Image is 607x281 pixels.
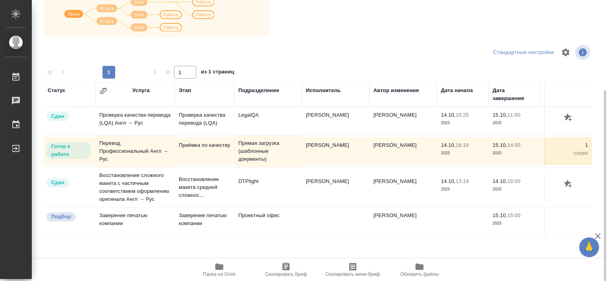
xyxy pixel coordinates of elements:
p: Готов к работе [51,142,86,158]
p: 2025 [441,119,485,127]
p: 2025 [441,149,485,157]
div: Этап [179,87,191,94]
p: 2025 [493,119,536,127]
td: Прямая загрузка (шаблонные документы) [234,135,302,167]
p: 11:00 [507,112,520,118]
p: 2025 [441,185,485,193]
td: [PERSON_NAME] [302,173,369,201]
p: 2025 [493,219,536,227]
button: Скопировать бриф [253,259,319,281]
td: DTPlight [234,173,302,201]
button: Добавить оценку [562,177,575,191]
button: Обновить файлы [386,259,453,281]
button: Добавить оценку [562,111,575,125]
p: 18:16 [456,142,469,148]
button: Сгруппировать [99,87,107,95]
td: [PERSON_NAME] [302,137,369,165]
span: из 1 страниц [201,67,234,79]
p: Заверение печатью компании [179,212,230,227]
td: Проектный офис [234,208,302,235]
span: Скопировать мини-бриф [325,271,380,277]
td: [PERSON_NAME] [302,107,369,135]
p: 14.10, [493,178,507,184]
div: split button [491,46,556,59]
div: Статус [48,87,66,94]
p: Приёмка по качеству [179,141,230,149]
span: Папка на Drive [203,271,236,277]
p: 15.10, [493,142,507,148]
p: 2025 [493,149,536,157]
p: Сдан [51,112,64,120]
span: Посмотреть информацию [575,45,592,60]
p: 14:00 [507,142,520,148]
p: 13:18 [456,178,469,184]
span: Настроить таблицу [556,43,575,62]
td: Восстановление сложного макета с частичным соответствием оформлению оригинала Англ → Рус [95,167,175,207]
div: Услуга [132,87,149,94]
td: LegalQA [234,107,302,135]
p: Восстановление макета средней сложнос... [179,175,230,199]
p: Проверка качества перевода (LQA) [179,111,230,127]
p: 14.10, [441,178,456,184]
button: 🙏 [579,237,599,257]
p: 15.10, [493,212,507,218]
p: 15:00 [507,178,520,184]
p: 15:00 [507,212,520,218]
div: Дата завершения [493,87,536,102]
div: Автор изменения [373,87,419,94]
span: Обновить файлы [400,271,439,277]
p: 2025 [493,185,536,193]
p: 14.10, [441,112,456,118]
div: Подразделение [238,87,279,94]
p: Сдан [51,179,64,187]
td: Проверка качества перевода (LQA) Англ → Рус [95,107,175,135]
button: Скопировать мини-бриф [319,259,386,281]
div: Дата начала [441,87,473,94]
td: Заверение печатью компании [95,208,175,235]
td: [PERSON_NAME] [369,107,437,135]
div: Исполнитель [306,87,341,94]
button: Папка на Drive [186,259,253,281]
p: 15.10, [493,112,507,118]
p: Подбор [51,213,71,221]
p: 14.10, [441,142,456,148]
td: [PERSON_NAME] [369,173,437,201]
td: [PERSON_NAME] [369,208,437,235]
span: 🙏 [582,239,596,256]
td: Перевод Профессиональный Англ → Рус [95,135,175,167]
td: [PERSON_NAME] [369,137,437,165]
span: Скопировать бриф [265,271,307,277]
p: 15:25 [456,112,469,118]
